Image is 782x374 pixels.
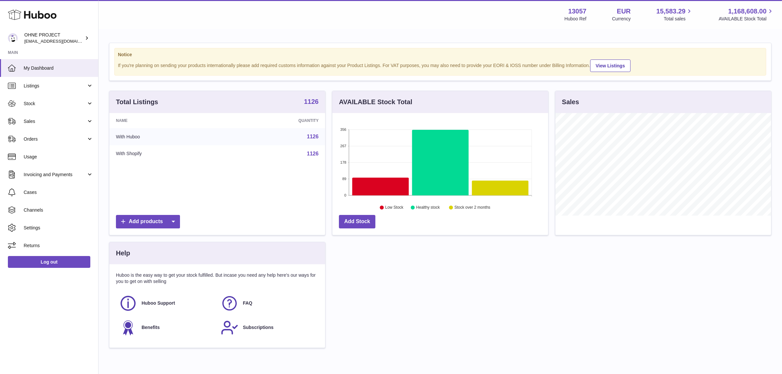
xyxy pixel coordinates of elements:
p: Huboo is the easy way to get your stock fulfilled. But incase you need any help here's our ways f... [116,272,319,285]
div: If you're planning on sending your products internationally please add required customs informati... [118,58,763,72]
text: 0 [344,193,346,197]
h3: AVAILABLE Stock Total [339,98,412,106]
span: Usage [24,154,93,160]
a: View Listings [590,59,631,72]
a: Subscriptions [221,319,316,337]
a: 1126 [304,98,319,106]
strong: 13057 [568,7,587,16]
td: With Huboo [109,128,226,145]
text: 267 [340,144,346,148]
span: 1,168,608.00 [728,7,767,16]
span: Stock [24,101,86,107]
text: Healthy stock [416,205,440,210]
h3: Total Listings [116,98,158,106]
a: Add products [116,215,180,228]
a: Log out [8,256,90,268]
a: FAQ [221,294,316,312]
span: Returns [24,243,93,249]
text: Stock over 2 months [455,205,490,210]
text: Low Stock [385,205,404,210]
span: Cases [24,189,93,196]
div: Currency [612,16,631,22]
span: Huboo Support [142,300,175,306]
span: Invoicing and Payments [24,172,86,178]
span: FAQ [243,300,253,306]
th: Quantity [226,113,325,128]
span: My Dashboard [24,65,93,71]
div: OHNE PROJECT [24,32,83,44]
span: Channels [24,207,93,213]
strong: 1126 [304,98,319,105]
span: Benefits [142,324,160,331]
span: Sales [24,118,86,125]
div: Huboo Ref [565,16,587,22]
text: 356 [340,128,346,131]
span: Orders [24,136,86,142]
span: 15,583.29 [656,7,685,16]
img: internalAdmin-13057@internal.huboo.com [8,33,18,43]
span: Total sales [664,16,693,22]
a: Benefits [119,319,214,337]
span: Listings [24,83,86,89]
a: 15,583.29 Total sales [656,7,693,22]
text: 178 [340,160,346,164]
span: Settings [24,225,93,231]
strong: Notice [118,52,763,58]
a: Add Stock [339,215,375,228]
h3: Help [116,249,130,258]
a: 1126 [307,134,319,139]
text: 89 [342,177,346,181]
h3: Sales [562,98,579,106]
span: [EMAIL_ADDRESS][DOMAIN_NAME] [24,38,97,44]
strong: EUR [617,7,631,16]
a: 1126 [307,151,319,156]
span: AVAILABLE Stock Total [719,16,774,22]
a: Huboo Support [119,294,214,312]
span: Subscriptions [243,324,274,331]
td: With Shopify [109,145,226,162]
th: Name [109,113,226,128]
a: 1,168,608.00 AVAILABLE Stock Total [719,7,774,22]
